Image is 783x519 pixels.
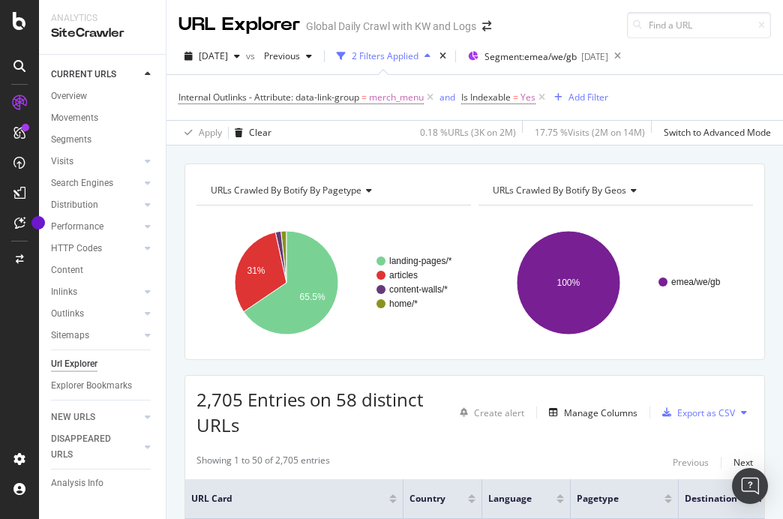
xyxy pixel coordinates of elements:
[51,197,140,213] a: Distribution
[51,241,102,256] div: HTTP Codes
[439,91,455,103] div: and
[474,406,524,419] div: Create alert
[196,454,330,472] div: Showing 1 to 50 of 2,705 entries
[258,44,318,68] button: Previous
[493,184,626,196] span: URLs Crawled By Botify By geos
[436,49,449,64] div: times
[51,110,98,126] div: Movements
[51,356,155,372] a: Url Explorer
[300,292,325,302] text: 65.5%
[51,25,154,42] div: SiteCrawler
[249,126,271,139] div: Clear
[178,12,300,37] div: URL Explorer
[199,126,222,139] div: Apply
[420,126,516,139] div: 0.18 % URLs ( 3K on 2M )
[389,256,452,266] text: landing-pages/*
[51,378,155,394] a: Explorer Bookmarks
[490,178,739,202] h4: URLs Crawled By Botify By geos
[331,44,436,68] button: 2 Filters Applied
[51,12,154,25] div: Analytics
[677,406,735,419] div: Export as CSV
[454,400,524,424] button: Create alert
[671,277,721,287] text: emea/we/gb
[306,19,476,34] div: Global Daily Crawl with KW and Logs
[488,492,534,505] span: language
[352,49,418,62] div: 2 Filters Applied
[51,110,155,126] a: Movements
[656,400,735,424] button: Export as CSV
[51,262,83,278] div: Content
[627,12,771,38] input: Find a URL
[178,44,246,68] button: [DATE]
[658,121,771,145] button: Switch to Advanced Mode
[484,50,577,63] span: Segment: emea/we/gb
[246,49,258,62] span: vs
[51,475,155,491] a: Analysis Info
[258,49,300,62] span: Previous
[673,456,709,469] div: Previous
[664,126,771,139] div: Switch to Advanced Mode
[191,492,385,505] span: URL Card
[51,378,132,394] div: Explorer Bookmarks
[51,132,91,148] div: Segments
[51,154,73,169] div: Visits
[513,91,518,103] span: =
[535,126,645,139] div: 17.75 % Visits ( 2M on 14M )
[51,328,89,343] div: Sitemaps
[51,409,95,425] div: NEW URLS
[732,468,768,504] div: Open Intercom Messenger
[389,298,418,309] text: home/*
[51,88,155,104] a: Overview
[196,217,471,348] svg: A chart.
[51,306,84,322] div: Outlinks
[543,403,637,421] button: Manage Columns
[51,175,140,191] a: Search Engines
[196,387,424,437] span: 2,705 Entries on 58 distinct URLs
[51,475,103,491] div: Analysis Info
[51,197,98,213] div: Distribution
[51,284,140,300] a: Inlinks
[673,454,709,472] button: Previous
[51,67,140,82] a: CURRENT URLS
[178,91,359,103] span: Internal Outlinks - Attribute: data-link-group
[462,44,608,68] button: Segment:emea/we/gb[DATE]
[51,154,140,169] a: Visits
[581,50,608,63] div: [DATE]
[51,67,116,82] div: CURRENT URLS
[564,406,637,419] div: Manage Columns
[229,121,271,145] button: Clear
[51,88,87,104] div: Overview
[199,49,228,62] span: 2025 Aug. 13th
[461,91,511,103] span: Is Indexable
[31,216,45,229] div: Tooltip anchor
[51,431,140,463] a: DISAPPEARED URLS
[51,175,113,191] div: Search Engines
[51,431,127,463] div: DISAPPEARED URLS
[51,306,140,322] a: Outlinks
[51,409,140,425] a: NEW URLS
[51,328,140,343] a: Sitemaps
[361,91,367,103] span: =
[247,265,265,276] text: 31%
[733,456,753,469] div: Next
[568,91,608,103] div: Add Filter
[178,121,222,145] button: Apply
[409,492,445,505] span: country
[389,270,418,280] text: articles
[439,90,455,104] button: and
[478,217,753,348] svg: A chart.
[208,178,457,202] h4: URLs Crawled By Botify By pagetype
[51,262,155,278] a: Content
[51,219,140,235] a: Performance
[733,454,753,472] button: Next
[557,277,580,288] text: 100%
[389,284,448,295] text: content-walls/*
[520,87,535,108] span: Yes
[51,241,140,256] a: HTTP Codes
[211,184,361,196] span: URLs Crawled By Botify By pagetype
[51,284,77,300] div: Inlinks
[548,88,608,106] button: Add Filter
[51,219,103,235] div: Performance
